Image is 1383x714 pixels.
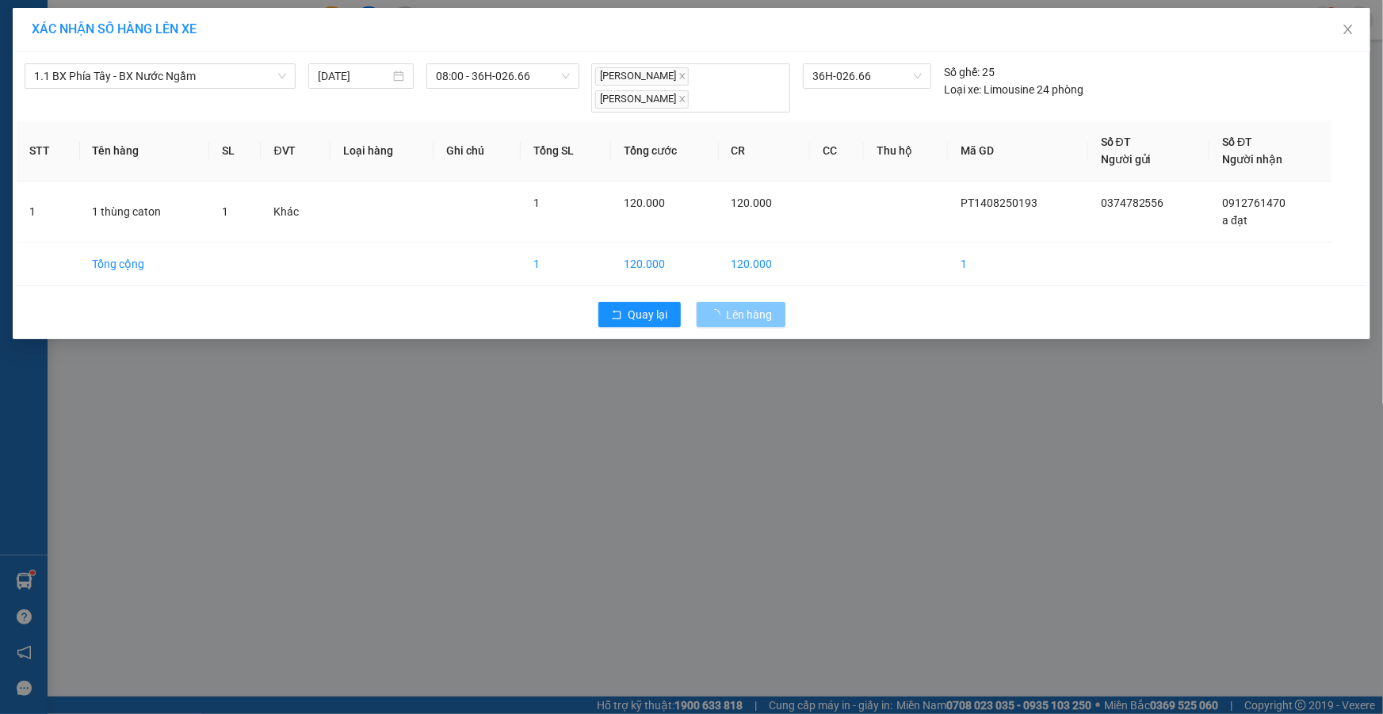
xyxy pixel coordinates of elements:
[1342,23,1354,36] span: close
[34,64,286,88] span: 1.1 BX Phía Tây - BX Nước Ngầm
[709,309,727,320] span: loading
[719,120,810,181] th: CR
[944,81,1083,98] div: Limousine 24 phòng
[1101,136,1131,148] span: Số ĐT
[697,302,785,327] button: Lên hàng
[330,120,434,181] th: Loại hàng
[436,64,570,88] span: 08:00 - 36H-026.66
[318,67,390,85] input: 14/08/2025
[611,120,719,181] th: Tổng cước
[948,242,1088,286] td: 1
[1222,197,1286,209] span: 0912761470
[17,120,80,181] th: STT
[944,63,980,81] span: Số ghế:
[595,67,689,86] span: [PERSON_NAME]
[810,120,865,181] th: CC
[32,21,197,36] span: XÁC NHẬN SỐ HÀNG LÊN XE
[812,64,922,88] span: 36H-026.66
[628,306,668,323] span: Quay lại
[864,120,948,181] th: Thu hộ
[261,181,330,242] td: Khác
[80,242,209,286] td: Tổng cộng
[17,181,80,242] td: 1
[1101,153,1152,166] span: Người gửi
[222,205,228,218] span: 1
[598,302,681,327] button: rollbackQuay lại
[944,63,995,81] div: 25
[732,197,773,209] span: 120.000
[624,197,665,209] span: 120.000
[961,197,1037,209] span: PT1408250193
[727,306,773,323] span: Lên hàng
[719,242,810,286] td: 120.000
[1326,8,1370,52] button: Close
[1222,136,1252,148] span: Số ĐT
[521,120,611,181] th: Tổng SL
[434,120,521,181] th: Ghi chú
[1101,197,1164,209] span: 0374782556
[80,120,209,181] th: Tên hàng
[1222,153,1282,166] span: Người nhận
[944,81,981,98] span: Loại xe:
[595,90,689,109] span: [PERSON_NAME]
[678,95,686,103] span: close
[611,242,719,286] td: 120.000
[1222,214,1247,227] span: a đạt
[678,72,686,80] span: close
[521,242,611,286] td: 1
[261,120,330,181] th: ĐVT
[533,197,540,209] span: 1
[80,181,209,242] td: 1 thùng caton
[209,120,262,181] th: SL
[948,120,1088,181] th: Mã GD
[611,309,622,322] span: rollback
